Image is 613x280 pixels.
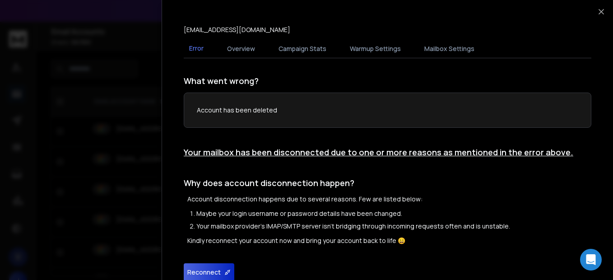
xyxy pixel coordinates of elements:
[184,25,290,34] p: [EMAIL_ADDRESS][DOMAIN_NAME]
[273,39,332,59] button: Campaign Stats
[187,236,591,245] p: Kindly reconnect your account now and bring your account back to life 😄
[184,146,591,159] h1: Your mailbox has been disconnected due to one or more reasons as mentioned in the error above.
[580,249,602,271] div: Open Intercom Messenger
[184,75,591,87] h1: What went wrong?
[419,39,480,59] button: Mailbox Settings
[344,39,406,59] button: Warmup Settings
[197,106,578,115] p: Account has been deleted
[222,39,260,59] button: Overview
[196,222,591,231] li: Your mailbox provider's IMAP/SMTP server isn't bridging through incoming requests often and is un...
[196,209,591,218] li: Maybe your login username or password details have been changed.
[184,38,209,59] button: Error
[187,195,591,204] p: Account disconnection happens due to several reasons. Few are listed below:
[184,177,591,189] h1: Why does account disconnection happen?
